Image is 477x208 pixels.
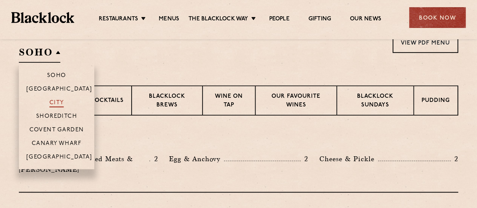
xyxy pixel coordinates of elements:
a: The Blacklock Way [189,15,248,24]
p: [GEOGRAPHIC_DATA] [26,154,92,162]
a: People [269,15,289,24]
p: 2 [451,154,458,164]
p: 2 [301,154,308,164]
a: Gifting [308,15,331,24]
p: [GEOGRAPHIC_DATA] [26,86,92,94]
h3: Pre Chop Bites [19,134,458,144]
p: Blacklock Sundays [345,92,406,110]
p: Cheese & Pickle [319,154,378,164]
a: Menus [159,15,179,24]
p: Pudding [422,97,450,106]
p: Soho [47,72,66,80]
p: Cocktails [90,97,124,106]
a: Our News [350,15,381,24]
p: Covent Garden [29,127,84,134]
p: Canary Wharf [32,140,81,148]
p: Egg & Anchovy [169,154,224,164]
h2: SOHO [19,46,60,63]
div: Book Now [409,7,466,28]
p: Wine on Tap [210,92,247,110]
img: BL_Textured_Logo-footer-cropped.svg [11,12,74,23]
p: Blacklock Brews [140,92,195,110]
p: 2 [150,154,158,164]
p: Our favourite wines [263,92,328,110]
p: Shoreditch [36,113,77,121]
a: View PDF Menu [393,32,458,53]
a: Restaurants [99,15,138,24]
p: City [49,100,64,107]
